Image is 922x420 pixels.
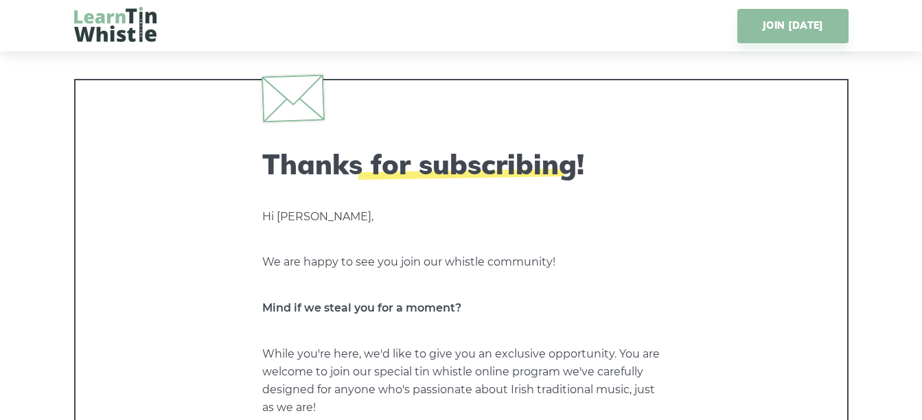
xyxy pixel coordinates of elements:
[261,74,324,122] img: envelope.svg
[74,7,157,42] img: LearnTinWhistle.com
[262,148,660,180] h2: Thanks for subscribing!
[737,9,848,43] a: JOIN [DATE]
[262,301,461,314] strong: Mind if we steal you for a moment?
[262,253,660,271] p: We are happy to see you join our whistle community!
[262,345,660,417] p: While you're here, we'd like to give you an exclusive opportunity. You are welcome to join our sp...
[262,208,660,226] p: Hi [PERSON_NAME],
